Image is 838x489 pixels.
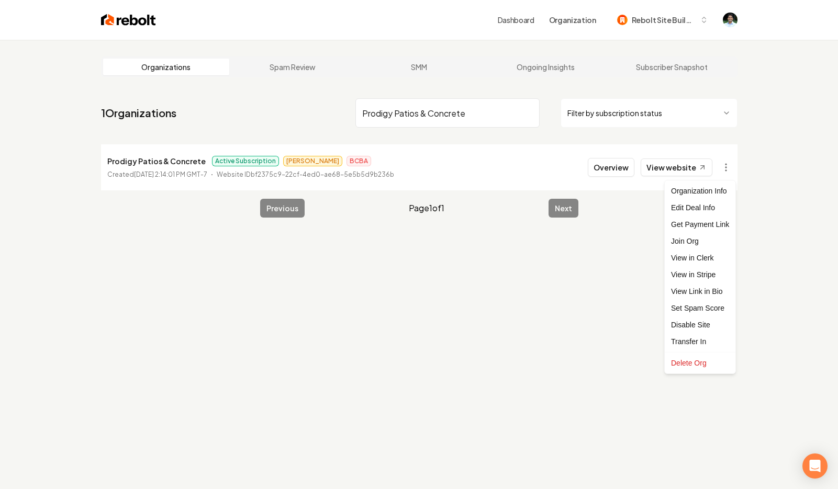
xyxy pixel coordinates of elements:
[667,199,733,216] div: Edit Deal Info
[667,300,733,316] div: Set Spam Score
[667,249,733,266] a: View in Clerk
[667,316,733,333] div: Disable Site
[667,216,733,233] div: Get Payment Link
[667,183,733,199] div: Organization Info
[667,266,733,283] a: View in Stripe
[667,233,733,249] div: Join Org
[667,283,733,300] a: View Link in Bio
[667,333,733,350] div: Transfer In
[667,355,733,371] div: Delete Org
